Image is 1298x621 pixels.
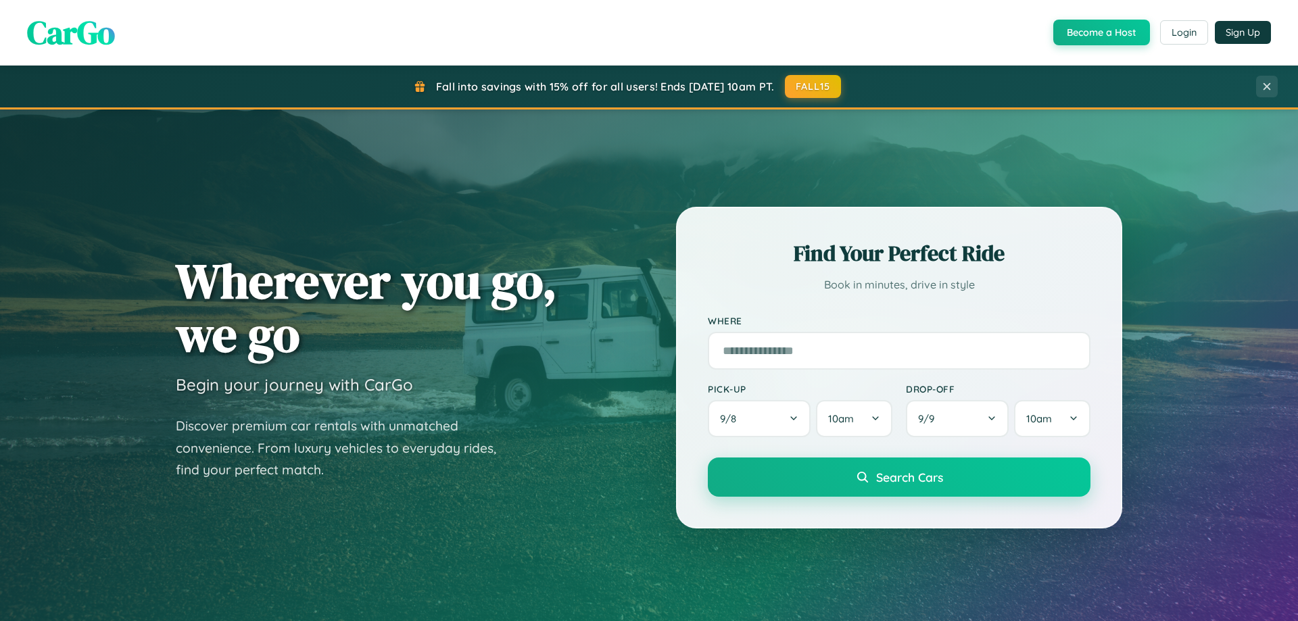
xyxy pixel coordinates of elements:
[708,275,1090,295] p: Book in minutes, drive in style
[1215,21,1271,44] button: Sign Up
[708,239,1090,268] h2: Find Your Perfect Ride
[1014,400,1090,437] button: 10am
[176,415,514,481] p: Discover premium car rentals with unmatched convenience. From luxury vehicles to everyday rides, ...
[1160,20,1208,45] button: Login
[785,75,842,98] button: FALL15
[708,457,1090,497] button: Search Cars
[876,470,943,485] span: Search Cars
[436,80,775,93] span: Fall into savings with 15% off for all users! Ends [DATE] 10am PT.
[1026,412,1052,425] span: 10am
[816,400,892,437] button: 10am
[720,412,743,425] span: 9 / 8
[708,383,892,395] label: Pick-up
[176,254,557,361] h1: Wherever you go, we go
[918,412,941,425] span: 9 / 9
[708,315,1090,326] label: Where
[27,10,115,55] span: CarGo
[1053,20,1150,45] button: Become a Host
[708,400,811,437] button: 9/8
[828,412,854,425] span: 10am
[906,400,1009,437] button: 9/9
[906,383,1090,395] label: Drop-off
[176,374,413,395] h3: Begin your journey with CarGo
